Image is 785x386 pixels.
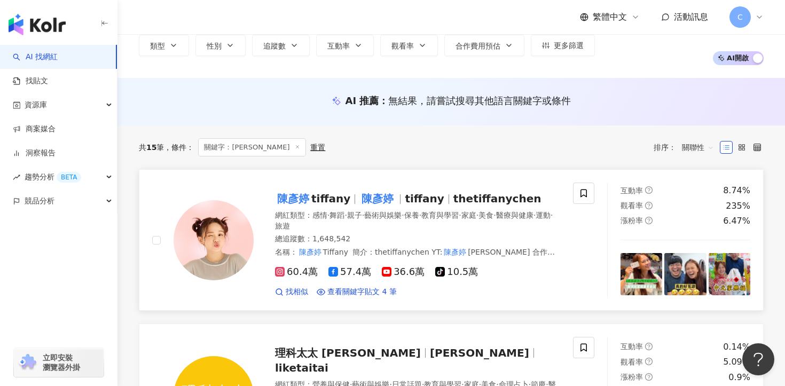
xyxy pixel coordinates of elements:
[456,42,500,50] span: 合作費用預估
[13,174,20,181] span: rise
[25,93,47,117] span: 資源庫
[286,287,308,297] span: 找相似
[174,200,254,280] img: KOL Avatar
[328,266,371,278] span: 57.4萬
[275,234,560,245] div: 總追蹤數 ： 1,648,542
[421,211,459,219] span: 教育與學習
[347,211,362,219] span: 親子
[139,169,764,310] a: KOL Avatar陳彥婷tiffany陳彥婷tiffanythetiffanychen網紅類型：感情·舞蹈·親子·藝術與娛樂·保養·教育與學習·家庭·美食·醫療與健康·運動·旅遊總追蹤數：1,...
[364,211,402,219] span: 藝術與娛樂
[742,343,774,375] iframe: Help Scout Beacon - Open
[443,246,468,258] mark: 陳彥婷
[13,76,48,86] a: 找貼文
[25,165,81,189] span: 趨勢分析
[654,139,720,156] div: 排序：
[621,201,643,210] span: 觀看率
[25,189,54,213] span: 競品分析
[195,35,246,56] button: 性別
[709,253,750,295] img: post-image
[275,210,560,231] div: 網紅類型 ：
[198,138,306,156] span: 關鍵字：[PERSON_NAME]
[723,215,750,227] div: 6.47%
[723,341,750,353] div: 0.14%
[327,42,350,50] span: 互動率
[323,248,348,256] span: Tiffany
[380,35,438,56] button: 觀看率
[402,211,404,219] span: ·
[496,211,533,219] span: 醫療與健康
[327,287,397,297] span: 查看關鍵字貼文 4 筆
[737,11,743,23] span: C
[43,353,80,372] span: 立即安裝 瀏覽器外掛
[359,190,396,207] mark: 陳彥婷
[57,172,81,183] div: BETA
[275,266,318,278] span: 60.4萬
[275,287,308,297] a: 找相似
[14,348,104,377] a: chrome extension立即安裝 瀏覽器外掛
[9,14,66,35] img: logo
[17,354,38,371] img: chrome extension
[317,287,397,297] a: 查看關鍵字貼文 4 筆
[150,42,165,50] span: 類型
[645,186,653,194] span: question-circle
[621,373,643,381] span: 漲粉率
[723,185,750,196] div: 8.74%
[275,361,328,374] span: liketaitai
[531,35,595,56] button: 更多篩選
[13,52,58,62] a: searchAI 找網紅
[461,211,476,219] span: 家庭
[362,211,364,219] span: ·
[435,266,478,278] span: 10.5萬
[493,211,496,219] span: ·
[478,211,493,219] span: 美食
[645,358,653,365] span: question-circle
[275,346,421,359] span: 理科太太 [PERSON_NAME]
[13,124,56,135] a: 商案媒合
[664,253,706,295] img: post-image
[723,356,750,368] div: 5.09%
[645,343,653,350] span: question-circle
[327,211,329,219] span: ·
[674,12,708,22] span: 活動訊息
[139,143,164,152] div: 共 筆
[726,200,750,212] div: 235%
[329,211,344,219] span: 舞蹈
[275,222,290,230] span: 旅遊
[682,139,714,156] span: 關聯性
[139,35,189,56] button: 類型
[554,41,584,50] span: 更多篩選
[621,186,643,195] span: 互動率
[621,253,662,295] img: post-image
[533,211,536,219] span: ·
[645,217,653,224] span: question-circle
[263,42,286,50] span: 追蹤數
[405,192,444,205] span: tiffany
[551,211,553,219] span: ·
[430,346,529,359] span: [PERSON_NAME]
[375,248,443,256] span: thetiffanychen YT:
[645,202,653,209] span: question-circle
[344,211,347,219] span: ·
[275,248,348,256] span: 名稱 ：
[419,211,421,219] span: ·
[164,143,194,152] span: 條件 ：
[391,42,414,50] span: 觀看率
[444,35,524,56] button: 合作費用預估
[312,211,327,219] span: 感情
[146,143,156,152] span: 15
[621,216,643,225] span: 漲粉率
[388,95,571,106] span: 無結果，請嘗試搜尋其他語言關鍵字或條件
[275,190,311,207] mark: 陳彥婷
[316,35,374,56] button: 互動率
[476,211,478,219] span: ·
[593,11,627,23] span: 繁體中文
[13,148,56,159] a: 洞察報告
[453,192,541,205] span: thetiffanychen
[621,358,643,366] span: 觀看率
[297,246,323,258] mark: 陳彥婷
[621,342,643,351] span: 互動率
[459,211,461,219] span: ·
[207,42,222,50] span: 性別
[310,143,325,152] div: 重置
[346,94,571,107] div: AI 推薦 ：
